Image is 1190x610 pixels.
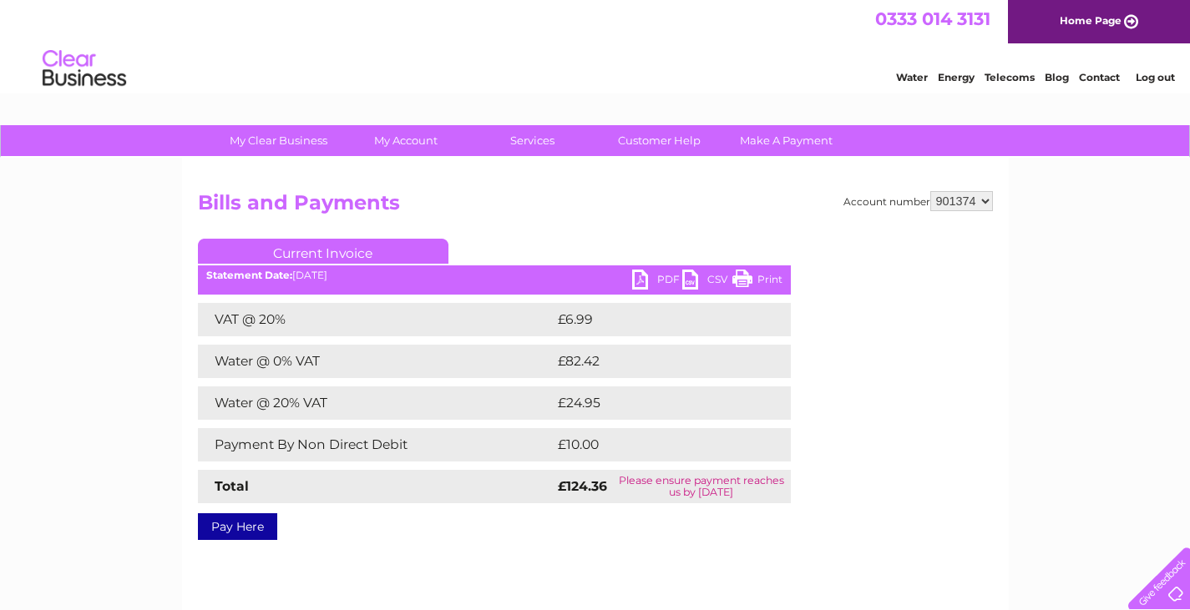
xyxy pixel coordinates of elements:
td: Please ensure payment reaches us by [DATE] [612,470,790,503]
a: My Clear Business [210,125,347,156]
a: PDF [632,270,682,294]
a: 0333 014 3131 [875,8,990,29]
a: Blog [1045,71,1069,83]
b: Statement Date: [206,269,292,281]
a: Contact [1079,71,1120,83]
a: Make A Payment [717,125,855,156]
div: Account number [843,191,993,211]
h2: Bills and Payments [198,191,993,223]
td: £10.00 [554,428,757,461]
a: My Account [337,125,474,156]
img: logo.png [42,43,127,94]
a: Telecoms [985,71,1035,83]
a: Pay Here [198,513,277,540]
a: Water [896,71,928,83]
a: CSV [682,270,732,294]
a: Services [463,125,601,156]
td: £6.99 [554,303,752,336]
td: Water @ 0% VAT [198,345,554,378]
td: VAT @ 20% [198,303,554,336]
a: Print [732,270,782,294]
a: Log out [1136,71,1175,83]
a: Current Invoice [198,239,448,264]
td: Water @ 20% VAT [198,386,554,420]
td: £24.95 [554,386,757,420]
a: Energy [938,71,975,83]
td: £82.42 [554,345,757,378]
a: Customer Help [590,125,728,156]
div: [DATE] [198,270,791,281]
div: Clear Business is a trading name of Verastar Limited (registered in [GEOGRAPHIC_DATA] No. 3667643... [201,9,990,81]
strong: £124.36 [558,478,607,494]
td: Payment By Non Direct Debit [198,428,554,461]
strong: Total [215,478,249,494]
